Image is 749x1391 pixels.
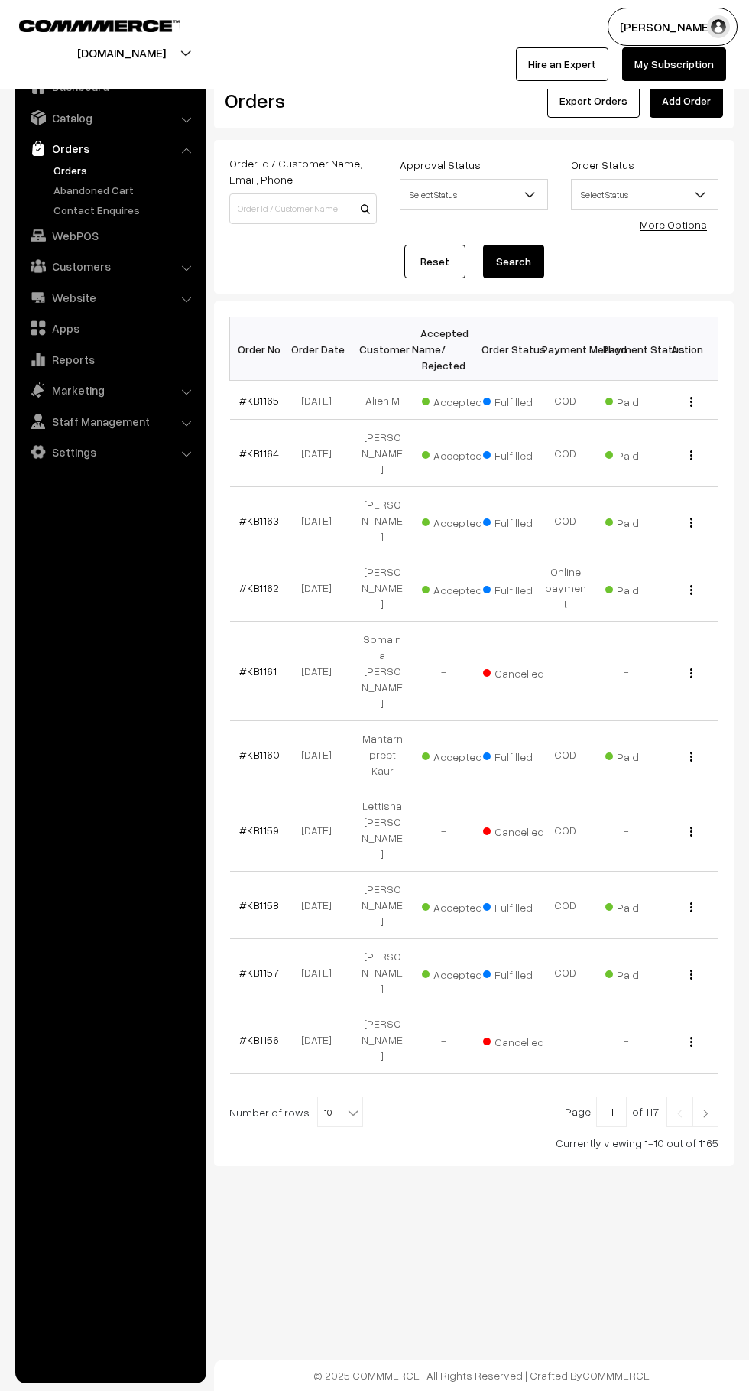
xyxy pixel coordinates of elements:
[690,902,692,912] img: Menu
[352,381,413,420] td: Alien M
[290,487,352,554] td: [DATE]
[690,450,692,460] img: Menu
[239,514,279,527] a: #KB1163
[229,155,377,187] label: Order Id / Customer Name, Email, Phone
[229,1104,310,1120] span: Number of rows
[483,963,559,983] span: Fulfilled
[483,578,559,598] span: Fulfilled
[352,622,413,721] td: Somaina [PERSON_NAME]
[19,376,201,404] a: Marketing
[596,622,657,721] td: -
[582,1369,650,1382] a: COMMMERCE
[239,966,279,979] a: #KB1157
[690,752,692,762] img: Menu
[535,487,596,554] td: COD
[290,420,352,487] td: [DATE]
[290,1006,352,1074] td: [DATE]
[225,89,375,112] h2: Orders
[290,721,352,788] td: [DATE]
[483,745,559,765] span: Fulfilled
[413,622,474,721] td: -
[690,1037,692,1047] img: Menu
[535,554,596,622] td: Online payment
[547,84,640,118] button: Export Orders
[413,1006,474,1074] td: -
[640,218,707,231] a: More Options
[239,1033,279,1046] a: #KB1156
[19,438,201,466] a: Settings
[605,963,682,983] span: Paid
[239,581,279,594] a: #KB1162
[565,1105,591,1118] span: Page
[535,381,596,420] td: COD
[707,15,730,38] img: user
[605,578,682,598] span: Paid
[690,585,692,595] img: Menu
[352,1006,413,1074] td: [PERSON_NAME]
[404,245,465,278] a: Reset
[483,661,559,681] span: Cancelled
[352,872,413,939] td: [PERSON_NAME]
[596,317,657,381] th: Payment Status
[483,390,559,410] span: Fulfilled
[516,47,608,81] a: Hire an Expert
[650,84,723,118] a: Add Order
[535,317,596,381] th: Payment Method
[24,34,219,72] button: [DOMAIN_NAME]
[622,47,726,81] a: My Subscription
[572,181,718,208] span: Select Status
[290,381,352,420] td: [DATE]
[19,408,201,435] a: Staff Management
[413,317,474,381] th: Accepted / Rejected
[19,346,201,373] a: Reports
[352,788,413,872] td: Lettisha [PERSON_NAME]
[290,872,352,939] td: [DATE]
[229,1135,718,1151] div: Currently viewing 1-10 out of 1165
[483,511,559,531] span: Fulfilled
[422,444,498,463] span: Accepted
[413,788,474,872] td: -
[690,397,692,407] img: Menu
[535,872,596,939] td: COD
[483,820,559,840] span: Cancelled
[422,745,498,765] span: Accepted
[605,895,682,915] span: Paid
[352,317,413,381] th: Customer Name
[605,511,682,531] span: Paid
[571,179,718,210] span: Select Status
[239,748,280,761] a: #KB1160
[352,487,413,554] td: [PERSON_NAME]
[422,578,498,598] span: Accepted
[19,15,153,34] a: COMMMERCE
[690,970,692,980] img: Menu
[400,179,547,210] span: Select Status
[229,193,377,224] input: Order Id / Customer Name / Customer Email / Customer Phone
[657,317,718,381] th: Action
[535,721,596,788] td: COD
[19,20,180,31] img: COMMMERCE
[483,245,544,278] button: Search
[352,721,413,788] td: Mantarnpreet Kaur
[19,314,201,342] a: Apps
[596,1006,657,1074] td: -
[290,788,352,872] td: [DATE]
[608,8,738,46] button: [PERSON_NAME]…
[290,939,352,1006] td: [DATE]
[690,827,692,837] img: Menu
[483,1030,559,1050] span: Cancelled
[50,202,201,218] a: Contact Enquires
[352,554,413,622] td: [PERSON_NAME]
[699,1109,712,1118] img: Right
[632,1105,659,1118] span: of 117
[422,511,498,531] span: Accepted
[290,554,352,622] td: [DATE]
[571,157,634,173] label: Order Status
[400,157,481,173] label: Approval Status
[19,222,201,249] a: WebPOS
[605,745,682,765] span: Paid
[317,1097,363,1127] span: 10
[690,668,692,678] img: Menu
[19,135,201,162] a: Orders
[352,420,413,487] td: [PERSON_NAME]
[50,162,201,178] a: Orders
